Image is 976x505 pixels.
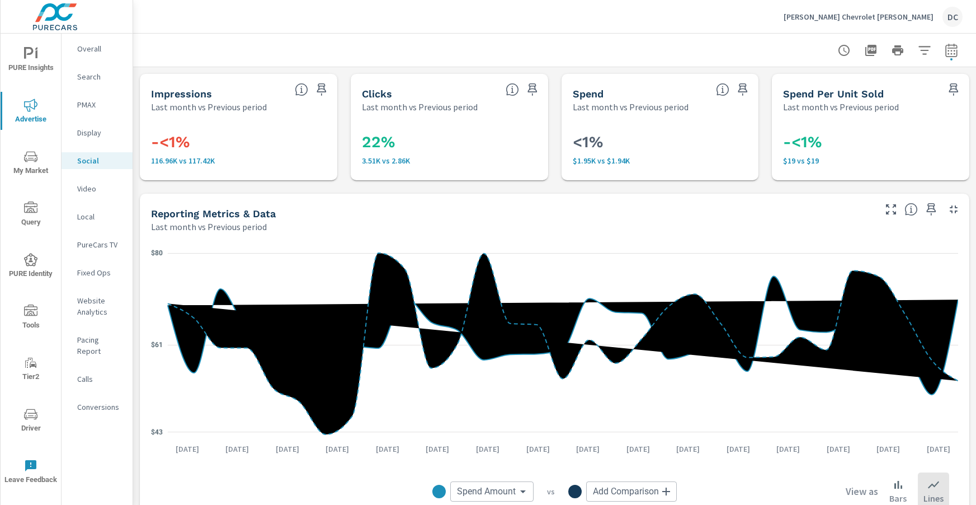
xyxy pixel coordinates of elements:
[506,83,519,96] span: The number of times an ad was clicked by a consumer.
[313,81,331,99] span: Save this to your personalized report
[151,133,326,152] h3: -<1%
[783,133,958,152] h3: -<1%
[77,373,124,385] p: Calls
[568,443,607,455] p: [DATE]
[4,99,58,126] span: Advertise
[62,264,133,281] div: Fixed Ops
[4,459,58,487] span: Leave Feedback
[457,486,516,497] span: Spend Amount
[418,443,457,455] p: [DATE]
[518,443,558,455] p: [DATE]
[942,7,963,27] div: DC
[77,295,124,317] p: Website Analytics
[668,443,708,455] p: [DATE]
[77,239,124,250] p: PureCars TV
[4,253,58,280] span: PURE Identity
[889,492,907,505] p: Bars
[362,133,537,152] h3: 22%
[62,96,133,113] div: PMAX
[913,39,936,62] button: Apply Filters
[573,156,748,165] p: $1,946 vs $1,944
[151,341,163,349] text: $61
[719,443,758,455] p: [DATE]
[151,100,267,114] p: Last month vs Previous period
[151,428,163,436] text: $43
[62,292,133,320] div: Website Analytics
[945,200,963,218] button: Minimize Widget
[62,40,133,57] div: Overall
[295,83,308,96] span: The number of times an ad was shown on your behalf.
[619,443,658,455] p: [DATE]
[62,331,133,359] div: Pacing Report
[945,81,963,99] span: Save this to your personalized report
[922,200,940,218] span: Save this to your personalized report
[151,88,212,100] h5: Impressions
[4,150,58,177] span: My Market
[919,443,958,455] p: [DATE]
[77,334,124,357] p: Pacing Report
[882,200,900,218] button: Make Fullscreen
[784,12,933,22] p: [PERSON_NAME] Chevrolet [PERSON_NAME]
[368,443,407,455] p: [DATE]
[819,443,858,455] p: [DATE]
[62,68,133,85] div: Search
[4,305,58,332] span: Tools
[734,81,752,99] span: Save this to your personalized report
[573,88,603,100] h5: Spend
[62,208,133,225] div: Local
[923,492,944,505] p: Lines
[268,443,307,455] p: [DATE]
[151,249,163,257] text: $80
[940,39,963,62] button: Select Date Range
[860,39,882,62] button: "Export Report to PDF"
[783,100,899,114] p: Last month vs Previous period
[151,156,326,165] p: 116.96K vs 117.42K
[450,481,534,502] div: Spend Amount
[846,486,878,497] h6: View as
[77,71,124,82] p: Search
[887,39,909,62] button: Print Report
[77,401,124,413] p: Conversions
[151,220,267,233] p: Last month vs Previous period
[4,202,58,229] span: Query
[362,100,478,114] p: Last month vs Previous period
[1,34,61,497] div: nav menu
[62,180,133,197] div: Video
[62,399,133,415] div: Conversions
[783,156,958,165] p: $19 vs $19
[168,443,207,455] p: [DATE]
[362,156,537,165] p: 3,505 vs 2,863
[77,99,124,110] p: PMAX
[573,133,748,152] h3: <1%
[77,211,124,222] p: Local
[586,481,677,502] div: Add Comparison
[77,127,124,138] p: Display
[151,208,276,219] h5: Reporting Metrics & Data
[62,124,133,141] div: Display
[904,203,918,216] span: Understand Social data over time and see how metrics compare to each other.
[4,47,58,74] span: PURE Insights
[77,183,124,194] p: Video
[62,152,133,169] div: Social
[77,43,124,54] p: Overall
[77,267,124,278] p: Fixed Ops
[716,83,729,96] span: The amount of money spent on advertising during the period.
[362,88,392,100] h5: Clicks
[62,371,133,387] div: Calls
[783,88,884,100] h5: Spend Per Unit Sold
[534,487,568,497] p: vs
[573,100,689,114] p: Last month vs Previous period
[4,408,58,435] span: Driver
[593,486,659,497] span: Add Comparison
[468,443,507,455] p: [DATE]
[768,443,808,455] p: [DATE]
[318,443,357,455] p: [DATE]
[218,443,257,455] p: [DATE]
[77,155,124,166] p: Social
[524,81,541,99] span: Save this to your personalized report
[869,443,908,455] p: [DATE]
[62,236,133,253] div: PureCars TV
[4,356,58,384] span: Tier2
